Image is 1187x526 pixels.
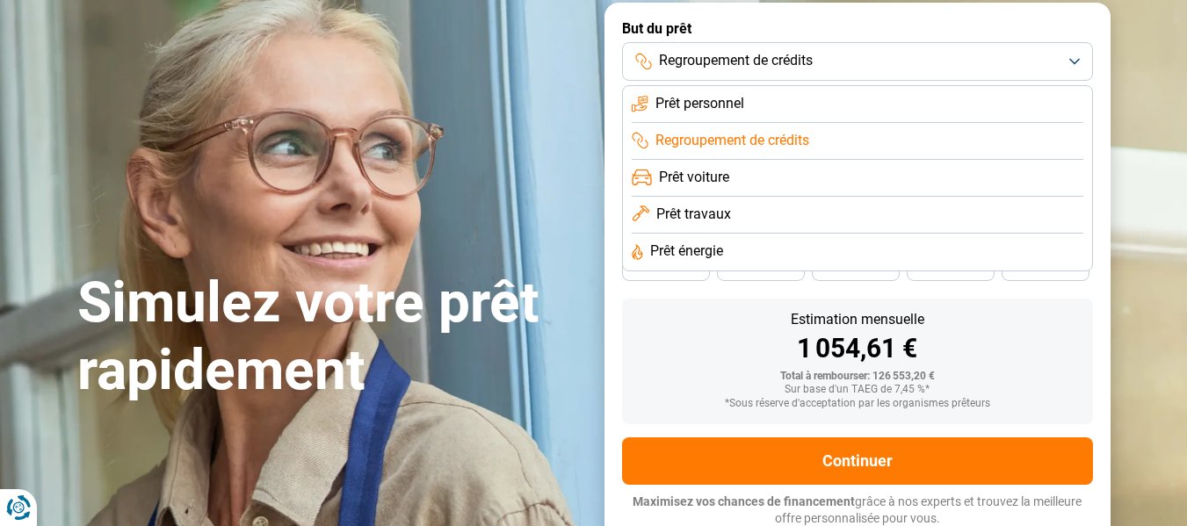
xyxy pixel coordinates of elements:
[650,241,723,261] span: Prêt énergie
[655,131,809,150] span: Regroupement de crédits
[636,371,1079,383] div: Total à rembourser: 126 553,20 €
[656,205,731,224] span: Prêt travaux
[636,313,1079,327] div: Estimation mensuelle
[836,263,875,273] span: 36 mois
[655,94,744,113] span: Prêt personnel
[636,384,1079,396] div: Sur base d'un TAEG de 7,45 %*
[77,270,583,405] h1: Simulez votre prêt rapidement
[742,263,780,273] span: 42 mois
[659,168,729,187] span: Prêt voiture
[1026,263,1065,273] span: 24 mois
[647,263,685,273] span: 48 mois
[622,20,1093,37] label: But du prêt
[636,398,1079,410] div: *Sous réserve d'acceptation par les organismes prêteurs
[931,263,970,273] span: 30 mois
[636,335,1079,362] div: 1 054,61 €
[633,494,855,508] span: Maximisez vos chances de financement
[622,437,1093,485] button: Continuer
[622,42,1093,81] button: Regroupement de crédits
[659,51,813,70] span: Regroupement de crédits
